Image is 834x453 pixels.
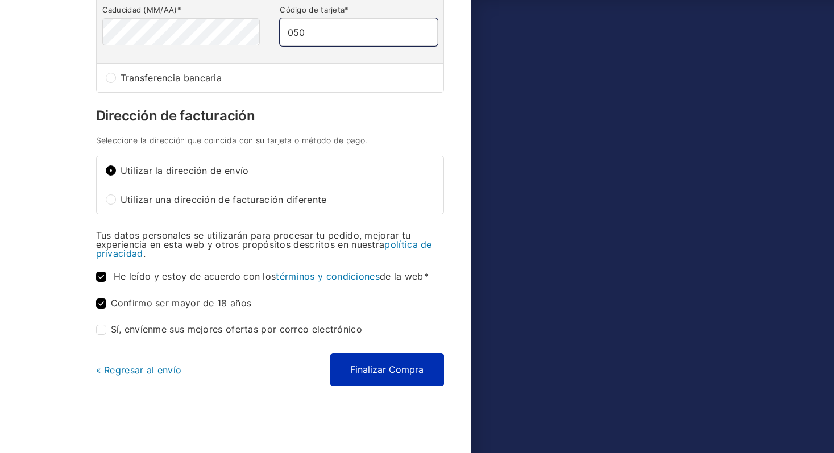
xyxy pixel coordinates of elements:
[96,272,106,282] input: He leído y estoy de acuerdo con lostérminos y condicionesde la web
[276,271,380,282] a: términos y condiciones
[121,195,434,204] span: Utilizar una dirección de facturación diferente
[102,5,260,15] label: Caducidad (MM/AA)
[96,298,252,309] label: Confirmo ser mayor de 18 años
[121,73,434,82] span: Transferencia bancaria
[280,5,437,15] label: Código de tarjeta
[96,109,444,123] h3: Dirección de facturación
[330,353,444,386] button: Finalizar Compra
[121,166,434,175] span: Utilizar la dirección de envío
[96,231,444,258] p: Tus datos personales se utilizarán para procesar tu pedido, mejorar tu experiencia en esta web y ...
[114,271,429,282] span: He leído y estoy de acuerdo con los de la web
[96,364,182,376] a: « Regresar al envío
[96,325,363,335] label: Sí, envíenme sus mejores ofertas por correo electrónico
[96,136,444,144] h4: Seleccione la dirección que coincida con su tarjeta o método de pago.
[96,239,432,259] a: política de privacidad
[96,325,106,335] input: Sí, envíenme sus mejores ofertas por correo electrónico
[280,18,437,45] input: CVV
[96,298,106,309] input: Confirmo ser mayor de 18 años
